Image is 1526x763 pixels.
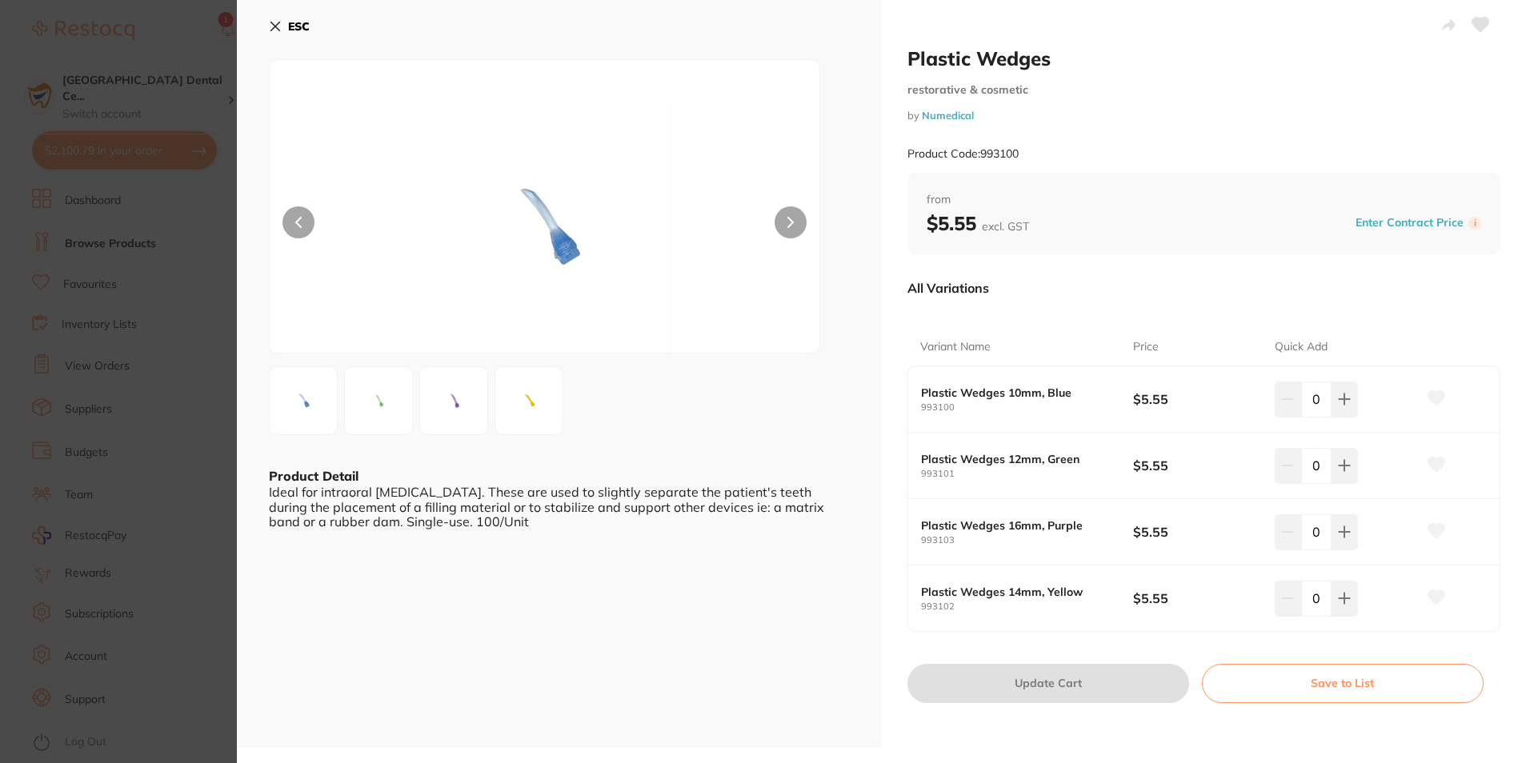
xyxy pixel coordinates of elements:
p: Variant Name [920,339,991,355]
b: $5.55 [1133,457,1260,474]
b: Plastic Wedges 16mm, Purple [921,519,1112,532]
small: 993103 [921,535,1133,545]
span: from [927,192,1482,208]
img: OWItanBn [379,100,709,353]
b: Product Detail [269,468,358,484]
p: Price [1133,339,1159,355]
b: Plastic Wedges 10mm, Blue [921,386,1112,399]
div: Ideal for intraoral [MEDICAL_DATA]. These are used to slightly separate the patient's teeth durin... [269,485,850,529]
b: ESC [288,19,310,34]
button: ESC [269,13,310,40]
p: Quick Add [1275,339,1328,355]
b: $5.55 [1133,523,1260,541]
small: restorative & cosmetic [907,83,1501,97]
b: Plastic Wedges 14mm, Yellow [921,585,1112,598]
a: Numedical [922,109,974,122]
img: OWItanBn [274,372,332,429]
button: Save to List [1202,664,1484,702]
b: $5.55 [1133,589,1260,607]
img: MDktanBn [425,372,483,429]
small: 993102 [921,601,1133,612]
img: ZjUtanBn [500,372,558,429]
p: All Variations [907,280,989,296]
small: by [907,110,1501,122]
b: Plastic Wedges 12mm, Green [921,453,1112,465]
b: $5.55 [927,211,1029,235]
h2: Plastic Wedges [907,46,1501,70]
button: Update Cart [907,664,1189,702]
small: 993100 [921,402,1133,413]
b: $5.55 [1133,390,1260,408]
span: excl. GST [982,219,1029,234]
img: NTMtanBn [350,372,407,429]
label: i [1468,217,1481,230]
button: Enter Contract Price [1351,215,1468,230]
small: 993101 [921,469,1133,479]
small: Product Code: 993100 [907,147,1019,161]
